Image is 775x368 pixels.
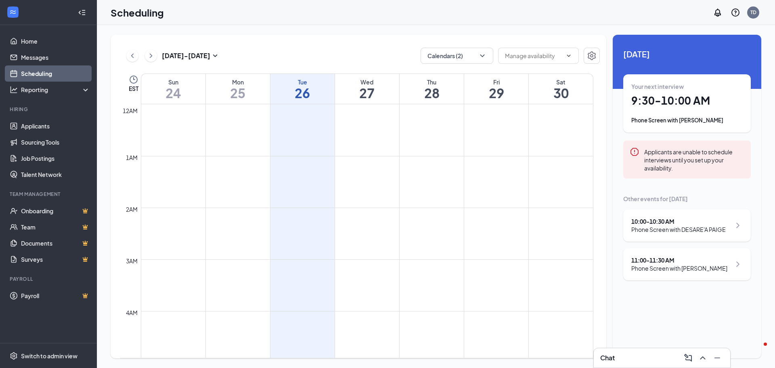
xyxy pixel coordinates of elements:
[478,52,486,60] svg: ChevronDown
[21,219,90,235] a: TeamCrown
[21,150,90,166] a: Job Postings
[623,195,751,203] div: Other events for [DATE]
[21,203,90,219] a: OnboardingCrown
[270,74,335,104] a: August 26, 2025
[270,78,335,86] div: Tue
[631,82,743,90] div: Your next interview
[141,74,205,104] a: August 24, 2025
[400,74,464,104] a: August 28, 2025
[631,116,743,124] div: Phone Screen with [PERSON_NAME]
[206,78,270,86] div: Mon
[750,9,756,16] div: TD
[464,78,528,86] div: Fri
[21,86,90,94] div: Reporting
[21,251,90,267] a: SurveysCrown
[21,288,90,304] a: PayrollCrown
[121,106,139,115] div: 12am
[631,256,727,264] div: 11:00 - 11:30 AM
[141,86,205,100] h1: 24
[733,259,743,269] svg: ChevronRight
[682,351,695,364] button: ComposeMessage
[623,48,751,60] span: [DATE]
[147,51,155,61] svg: ChevronRight
[713,8,723,17] svg: Notifications
[129,84,138,93] span: EST
[711,351,724,364] button: Minimize
[631,94,743,107] h1: 9:30 - 10:00 AM
[529,78,593,86] div: Sat
[421,48,493,64] button: Calendars (2)ChevronDown
[124,308,139,317] div: 4am
[696,351,709,364] button: ChevronUp
[111,6,164,19] h1: Scheduling
[21,118,90,134] a: Applicants
[21,49,90,65] a: Messages
[145,50,157,62] button: ChevronRight
[529,86,593,100] h1: 30
[587,51,597,61] svg: Settings
[126,50,138,62] button: ChevronLeft
[335,74,399,104] a: August 27, 2025
[464,74,528,104] a: August 29, 2025
[600,353,615,362] h3: Chat
[529,74,593,104] a: August 30, 2025
[505,51,562,60] input: Manage availability
[584,48,600,64] button: Settings
[210,51,220,61] svg: SmallChevronDown
[21,134,90,150] a: Sourcing Tools
[698,353,708,363] svg: ChevronUp
[10,86,18,94] svg: Analysis
[566,53,572,59] svg: ChevronDown
[631,217,726,225] div: 10:00 - 10:30 AM
[21,166,90,183] a: Talent Network
[731,8,740,17] svg: QuestionInfo
[124,205,139,214] div: 2am
[748,341,767,360] iframe: Intercom live chat
[124,257,139,265] div: 3am
[141,78,205,86] div: Sun
[631,225,726,233] div: Phone Screen with DESARE'A PAIGE
[464,86,528,100] h1: 29
[644,147,744,172] div: Applicants are unable to schedule interviews until you set up your availability.
[206,86,270,100] h1: 25
[270,86,335,100] h1: 26
[162,51,210,60] h3: [DATE] - [DATE]
[9,8,17,16] svg: WorkstreamLogo
[733,221,743,230] svg: ChevronRight
[10,191,88,198] div: Team Management
[128,51,136,61] svg: ChevronLeft
[21,65,90,82] a: Scheduling
[10,275,88,282] div: Payroll
[630,147,639,157] svg: Error
[335,78,399,86] div: Wed
[10,352,18,360] svg: Settings
[712,353,722,363] svg: Minimize
[683,353,693,363] svg: ComposeMessage
[124,153,139,162] div: 1am
[400,78,464,86] div: Thu
[206,74,270,104] a: August 25, 2025
[78,8,86,17] svg: Collapse
[21,33,90,49] a: Home
[10,106,88,113] div: Hiring
[631,264,727,272] div: Phone Screen with [PERSON_NAME]
[21,235,90,251] a: DocumentsCrown
[400,86,464,100] h1: 28
[21,352,77,360] div: Switch to admin view
[129,75,138,84] svg: Clock
[335,86,399,100] h1: 27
